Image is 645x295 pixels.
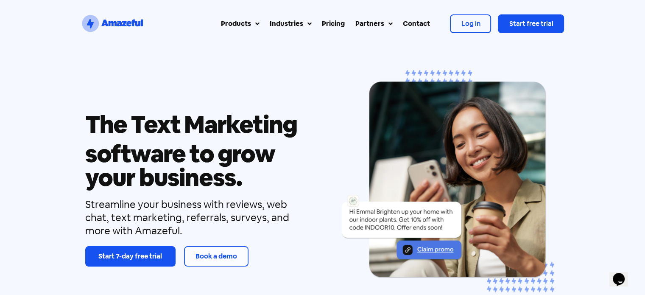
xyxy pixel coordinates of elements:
[131,110,297,138] span: Text Marketing
[85,142,311,189] h1: software to grow your business.
[221,19,251,29] div: Products
[216,14,265,34] a: Products
[85,110,127,138] span: The
[184,246,249,267] a: Book a demo
[85,246,176,267] a: Start 7-day free trial
[265,14,317,34] a: Industries
[397,14,435,34] a: Contact
[85,198,311,238] div: Streamline your business with reviews, web chat, text marketing, referrals, surveys, and more wit...
[270,19,303,29] div: Industries
[322,19,345,29] div: Pricing
[609,261,637,287] iframe: chat widget
[317,14,350,34] a: Pricing
[402,19,430,29] div: Contact
[498,14,564,33] a: Start free trial
[81,14,144,34] a: SVG link
[355,19,384,29] div: Partners
[509,19,553,28] span: Start free trial
[350,14,397,34] a: Partners
[461,19,480,28] span: Log in
[450,14,491,33] a: Log in
[98,252,162,261] span: Start 7-day free trial
[195,252,237,261] span: Book a demo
